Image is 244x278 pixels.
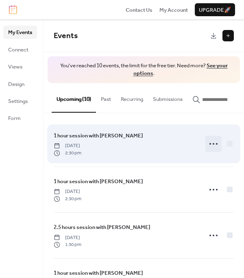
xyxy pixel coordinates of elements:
button: Upgrade🚀 [195,3,235,16]
span: Settings [8,97,28,105]
span: Connect [8,46,28,54]
a: 1 hour session with [PERSON_NAME] [54,269,143,278]
a: See your options [133,60,228,79]
span: Upgrade 🚀 [199,6,231,14]
img: logo [9,5,17,14]
span: 2.5 hours session with [PERSON_NAME] [54,223,150,231]
span: My Events [8,28,32,36]
a: Settings [3,94,37,107]
span: You've reached 10 events, the limit for the free tier. Need more? . [56,62,232,77]
span: 2:30 pm [54,195,81,203]
span: [DATE] [54,234,81,242]
a: Connect [3,43,37,56]
span: Views [8,63,22,71]
a: Views [3,60,37,73]
span: [DATE] [54,142,81,150]
button: Past [96,83,116,111]
a: 2.5 hours session with [PERSON_NAME] [54,223,150,232]
span: [DATE] [54,188,81,195]
span: 1 hour session with [PERSON_NAME] [54,177,143,186]
button: Submissions [148,83,187,111]
a: 1 hour session with [PERSON_NAME] [54,131,143,140]
a: Design [3,77,37,90]
a: 1 hour session with [PERSON_NAME] [54,177,143,186]
span: Design [8,80,24,88]
span: Events [54,28,78,43]
a: Contact Us [126,6,152,14]
button: Recurring [116,83,148,111]
span: 1:30 pm [54,241,81,248]
span: 1 hour session with [PERSON_NAME] [54,132,143,140]
span: Form [8,114,21,122]
a: My Events [3,26,37,38]
a: My Account [159,6,188,14]
span: 2:30 pm [54,150,81,157]
a: Form [3,111,37,124]
button: Upcoming (10) [52,83,96,112]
